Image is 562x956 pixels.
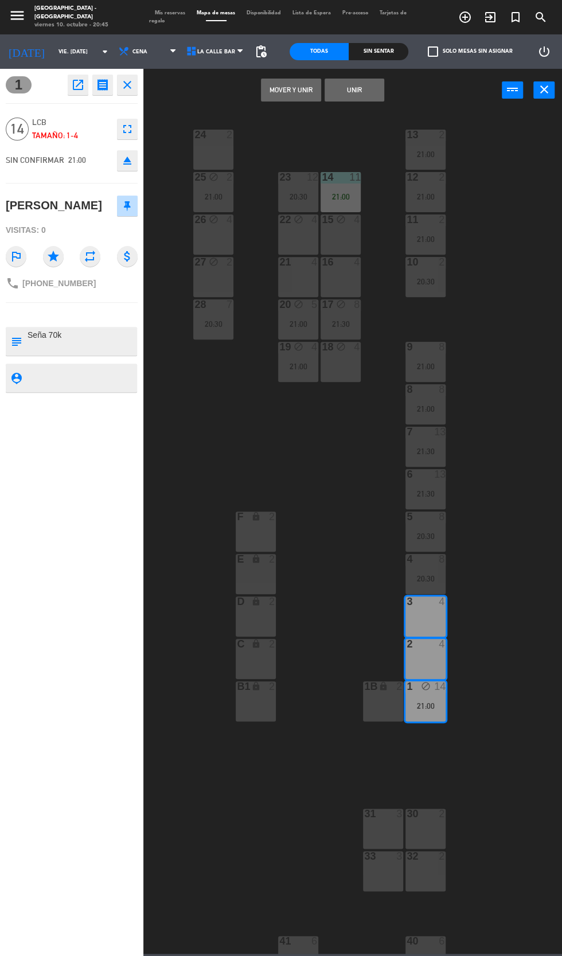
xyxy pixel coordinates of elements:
[439,512,446,522] div: 8
[349,43,408,60] div: Sin sentar
[307,172,318,182] div: 12
[354,299,361,310] div: 8
[311,342,318,352] div: 4
[439,554,446,564] div: 8
[194,172,195,182] div: 25
[68,155,86,165] span: 21:00
[120,78,134,92] i: close
[294,299,303,309] i: block
[279,342,280,352] div: 19
[279,299,280,310] div: 20
[149,10,191,15] span: Mis reservas
[6,196,102,215] div: [PERSON_NAME]
[533,81,555,99] button: close
[117,150,138,171] button: eject
[421,681,431,691] i: block
[279,257,280,267] div: 21
[32,129,111,142] div: Tamaño: 1-4
[439,130,446,140] div: 2
[439,384,446,395] div: 8
[336,214,346,224] i: block
[364,681,365,692] div: 1b
[227,257,233,267] div: 2
[269,681,276,692] div: 2
[120,122,134,136] i: fullscreen
[10,335,22,348] i: subject
[117,119,138,139] button: fullscreen
[117,75,138,95] button: close
[269,512,276,522] div: 2
[325,79,384,102] button: Unir
[96,78,110,92] i: receipt
[439,172,446,182] div: 2
[132,49,147,55] span: Cena
[251,596,261,606] i: lock
[227,130,233,140] div: 2
[537,83,551,96] i: close
[405,575,446,583] div: 20:30
[43,246,64,267] i: star
[209,257,218,267] i: block
[354,257,361,267] div: 4
[71,78,85,92] i: open_in_new
[227,172,233,182] div: 2
[241,10,287,15] span: Disponibilidad
[311,257,318,267] div: 4
[434,469,446,479] div: 13
[287,10,337,15] span: Lista de Espera
[354,214,361,225] div: 4
[290,43,349,60] div: Todas
[439,257,446,267] div: 2
[405,193,446,201] div: 21:00
[434,681,446,692] div: 14
[405,235,446,243] div: 21:00
[251,639,261,649] i: lock
[68,75,88,95] button: open_in_new
[311,936,318,946] div: 6
[311,299,318,310] div: 5
[354,342,361,352] div: 4
[405,405,446,413] div: 21:00
[10,372,22,384] i: person_pin
[337,10,374,15] span: Pre-acceso
[269,639,276,649] div: 2
[92,75,113,95] button: receipt
[194,130,195,140] div: 24
[294,214,303,224] i: block
[428,46,438,57] span: check_box_outline_blank
[439,596,446,607] div: 4
[194,214,195,225] div: 26
[537,45,551,58] i: power_settings_new
[294,342,303,352] i: block
[98,45,112,58] i: arrow_drop_down
[439,809,446,819] div: 2
[194,257,195,267] div: 27
[405,150,446,158] div: 21:00
[405,362,446,370] div: 21:00
[506,83,520,96] i: power_input
[439,851,446,861] div: 2
[227,214,233,225] div: 4
[458,10,472,24] i: add_circle_outline
[269,554,276,564] div: 2
[279,172,280,182] div: 23
[405,702,446,710] div: 21:00
[405,447,446,455] div: 21:30
[209,214,218,224] i: block
[251,512,261,521] i: lock
[349,172,361,182] div: 11
[191,10,241,15] span: Mapa de mesas
[364,809,365,819] div: 31
[227,299,233,310] div: 7
[251,681,261,691] i: lock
